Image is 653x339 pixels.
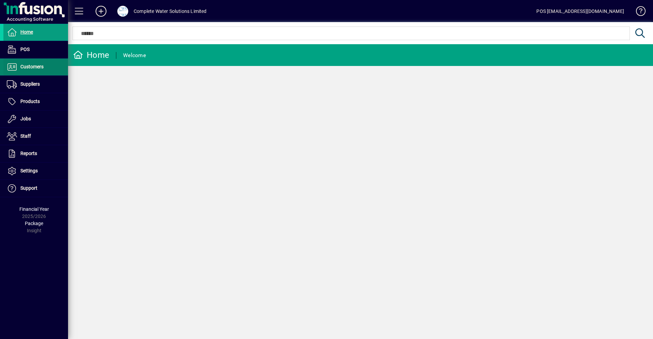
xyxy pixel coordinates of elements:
div: Complete Water Solutions Limited [134,6,207,17]
a: Staff [3,128,68,145]
a: Customers [3,58,68,75]
span: Financial Year [19,206,49,212]
a: Jobs [3,111,68,128]
div: POS [EMAIL_ADDRESS][DOMAIN_NAME] [536,6,624,17]
a: Knowledge Base [631,1,644,23]
a: Suppliers [3,76,68,93]
span: Suppliers [20,81,40,87]
span: Support [20,185,37,191]
span: POS [20,47,30,52]
a: POS [3,41,68,58]
span: Products [20,99,40,104]
a: Reports [3,145,68,162]
span: Package [25,221,43,226]
span: Jobs [20,116,31,121]
span: Staff [20,133,31,139]
div: Home [73,50,109,61]
span: Customers [20,64,44,69]
a: Settings [3,163,68,180]
span: Home [20,29,33,35]
button: Add [90,5,112,17]
a: Products [3,93,68,110]
span: Settings [20,168,38,173]
div: Welcome [123,50,146,61]
a: Support [3,180,68,197]
button: Profile [112,5,134,17]
span: Reports [20,151,37,156]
